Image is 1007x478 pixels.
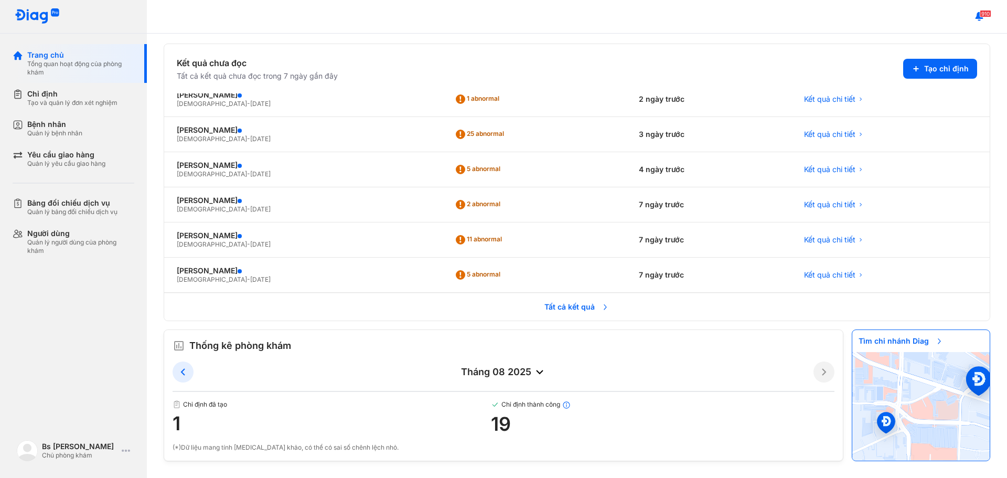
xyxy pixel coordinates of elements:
[247,205,250,213] span: -
[804,235,855,245] span: Kết quả chi tiết
[852,330,950,352] span: Tìm chi nhánh Diag
[177,100,247,108] span: [DEMOGRAPHIC_DATA]
[27,50,134,60] div: Trang chủ
[626,222,791,258] div: 7 ngày trước
[454,161,505,178] div: 5 abnormal
[250,170,271,178] span: [DATE]
[177,275,247,283] span: [DEMOGRAPHIC_DATA]
[626,82,791,117] div: 2 ngày trước
[247,135,250,143] span: -
[27,150,105,160] div: Yêu cầu giao hàng
[250,275,271,283] span: [DATE]
[250,205,271,213] span: [DATE]
[491,400,834,409] span: Chỉ định thành công
[980,10,991,17] span: 910
[247,100,250,108] span: -
[903,59,977,79] button: Tạo chỉ định
[250,240,271,248] span: [DATE]
[27,160,105,168] div: Quản lý yêu cầu giao hàng
[626,152,791,187] div: 4 ngày trước
[27,89,117,99] div: Chỉ định
[173,339,185,352] img: order.5a6da16c.svg
[173,443,834,452] div: (*)Dữ liệu mang tính [MEDICAL_DATA] khảo, có thể có sai số chênh lệch nhỏ.
[15,8,60,25] img: logo
[454,91,504,108] div: 1 abnormal
[173,400,491,409] span: Chỉ định đã tạo
[804,130,855,139] span: Kết quả chi tiết
[804,270,855,280] span: Kết quả chi tiết
[194,366,813,378] div: tháng 08 2025
[247,240,250,248] span: -
[562,401,571,409] img: info.7e716105.svg
[177,170,247,178] span: [DEMOGRAPHIC_DATA]
[491,413,834,434] span: 19
[250,100,271,108] span: [DATE]
[27,129,82,137] div: Quản lý bệnh nhân
[27,120,82,129] div: Bệnh nhân
[177,161,429,170] div: [PERSON_NAME]
[177,205,247,213] span: [DEMOGRAPHIC_DATA]
[27,60,134,77] div: Tổng quan hoạt động của phòng khám
[250,135,271,143] span: [DATE]
[42,442,117,451] div: Bs [PERSON_NAME]
[454,126,508,143] div: 25 abnormal
[17,440,38,461] img: logo
[27,238,134,255] div: Quản lý người dùng của phòng khám
[626,117,791,152] div: 3 ngày trước
[804,200,855,209] span: Kết quả chi tiết
[177,266,429,275] div: [PERSON_NAME]
[804,165,855,174] span: Kết quả chi tiết
[177,240,247,248] span: [DEMOGRAPHIC_DATA]
[177,231,429,240] div: [PERSON_NAME]
[177,90,429,100] div: [PERSON_NAME]
[177,125,429,135] div: [PERSON_NAME]
[454,196,505,213] div: 2 abnormal
[804,94,855,104] span: Kết quả chi tiết
[27,198,117,208] div: Bảng đối chiếu dịch vụ
[626,187,791,222] div: 7 ngày trước
[177,135,247,143] span: [DEMOGRAPHIC_DATA]
[177,196,429,205] div: [PERSON_NAME]
[626,258,791,293] div: 7 ngày trước
[27,208,117,216] div: Quản lý bảng đối chiếu dịch vụ
[454,267,505,283] div: 5 abnormal
[177,57,338,69] div: Kết quả chưa đọc
[173,413,491,434] span: 1
[538,296,616,318] span: Tất cả kết quả
[454,231,506,248] div: 11 abnormal
[27,229,134,238] div: Người dùng
[247,170,250,178] span: -
[491,400,499,409] img: checked-green.01cc79e0.svg
[177,71,338,81] div: Tất cả kết quả chưa đọc trong 7 ngày gần đây
[27,99,117,107] div: Tạo và quản lý đơn xét nghiệm
[189,338,291,353] span: Thống kê phòng khám
[42,451,117,460] div: Chủ phòng khám
[173,400,181,409] img: document.50c4cfd0.svg
[247,275,250,283] span: -
[924,64,969,73] span: Tạo chỉ định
